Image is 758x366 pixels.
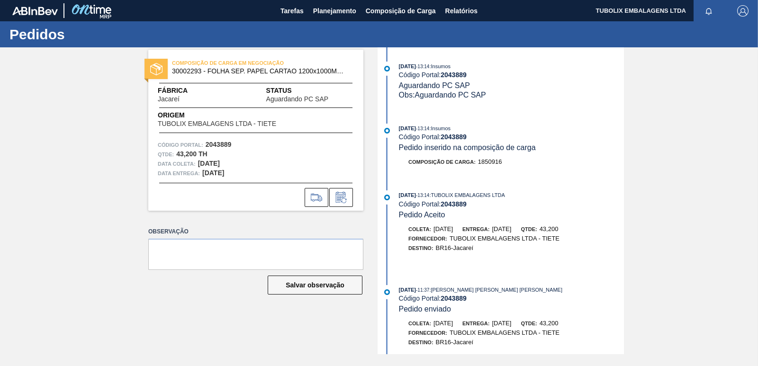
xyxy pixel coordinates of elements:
[158,86,209,96] span: Fábrica
[436,339,473,346] span: BR16-Jacareí
[399,295,624,302] div: Código Portal:
[399,91,486,99] span: Obs: Aguardando PC SAP
[521,321,537,326] span: Qtde:
[399,211,445,219] span: Pedido Aceito
[408,226,431,232] span: Coleta:
[266,96,329,103] span: Aguardando PC SAP
[441,71,467,79] strong: 2043889
[158,140,203,150] span: Código Portal:
[450,329,559,336] span: TUBOLIX EMBALAGENS LTDA - TIETE
[399,305,451,313] span: Pedido enviado
[436,244,473,251] span: BR16-Jacareí
[416,126,429,131] span: - 13:14
[399,287,416,293] span: [DATE]
[148,225,363,239] label: Observação
[408,236,447,241] span: Fornecedor:
[384,128,390,134] img: atual
[450,235,559,242] span: TUBOLIX EMBALAGENS LTDA - TIETE
[329,188,353,207] div: Informar alteração no pedido
[399,63,416,69] span: [DATE]
[176,150,207,158] strong: 43,200 TH
[198,160,220,167] strong: [DATE]
[384,289,390,295] img: atual
[399,133,624,141] div: Código Portal:
[429,125,451,131] span: : Insumos
[399,200,624,208] div: Código Portal:
[433,225,453,232] span: [DATE]
[521,226,537,232] span: Qtde:
[416,287,429,293] span: - 11:37
[158,159,196,169] span: Data coleta:
[408,330,447,336] span: Fornecedor:
[408,339,433,345] span: Destino:
[172,58,305,68] span: COMPOSIÇÃO DE CARGA EM NEGOCIAÇÃO
[433,320,453,327] span: [DATE]
[441,295,467,302] strong: 2043889
[12,7,58,15] img: TNhmsLtSVTkK8tSr43FrP2fwEKptu5GPRR3wAAAABJRU5ErkJggg==
[462,226,489,232] span: Entrega:
[158,120,276,127] span: TUBOLIX EMBALAGENS LTDA - TIETE
[384,195,390,200] img: atual
[478,158,502,165] span: 1850916
[158,150,174,159] span: Qtde :
[158,169,200,178] span: Data entrega:
[399,192,416,198] span: [DATE]
[158,110,303,120] span: Origem
[366,5,436,17] span: Composição de Carga
[399,71,624,79] div: Código Portal:
[429,287,562,293] span: : [PERSON_NAME] [PERSON_NAME] [PERSON_NAME]
[540,225,559,232] span: 43,200
[399,81,470,89] span: Aguardando PC SAP
[416,64,429,69] span: - 13:14
[408,159,476,165] span: Composição de Carga :
[429,63,451,69] span: : Insumos
[399,125,416,131] span: [DATE]
[737,5,749,17] img: Logout
[540,320,559,327] span: 43,200
[399,143,536,152] span: Pedido inserido na composição de carga
[266,86,354,96] span: Status
[202,169,224,177] strong: [DATE]
[172,68,344,75] span: 30002293 - FOLHA SEP. PAPEL CARTAO 1200x1000M 350g
[492,320,511,327] span: [DATE]
[206,141,232,148] strong: 2043889
[158,96,180,103] span: Jacareí
[268,276,362,295] button: Salvar observação
[313,5,356,17] span: Planejamento
[445,5,478,17] span: Relatórios
[305,188,328,207] div: Ir para Composição de Carga
[9,29,178,40] h1: Pedidos
[462,321,489,326] span: Entrega:
[429,192,505,198] span: : TUBOLIX EMBALAGENS LTDA
[408,245,433,251] span: Destino:
[694,4,724,18] button: Notificações
[441,200,467,208] strong: 2043889
[492,225,511,232] span: [DATE]
[408,321,431,326] span: Coleta:
[384,66,390,71] img: atual
[150,63,162,75] img: status
[416,193,429,198] span: - 13:14
[441,133,467,141] strong: 2043889
[280,5,304,17] span: Tarefas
